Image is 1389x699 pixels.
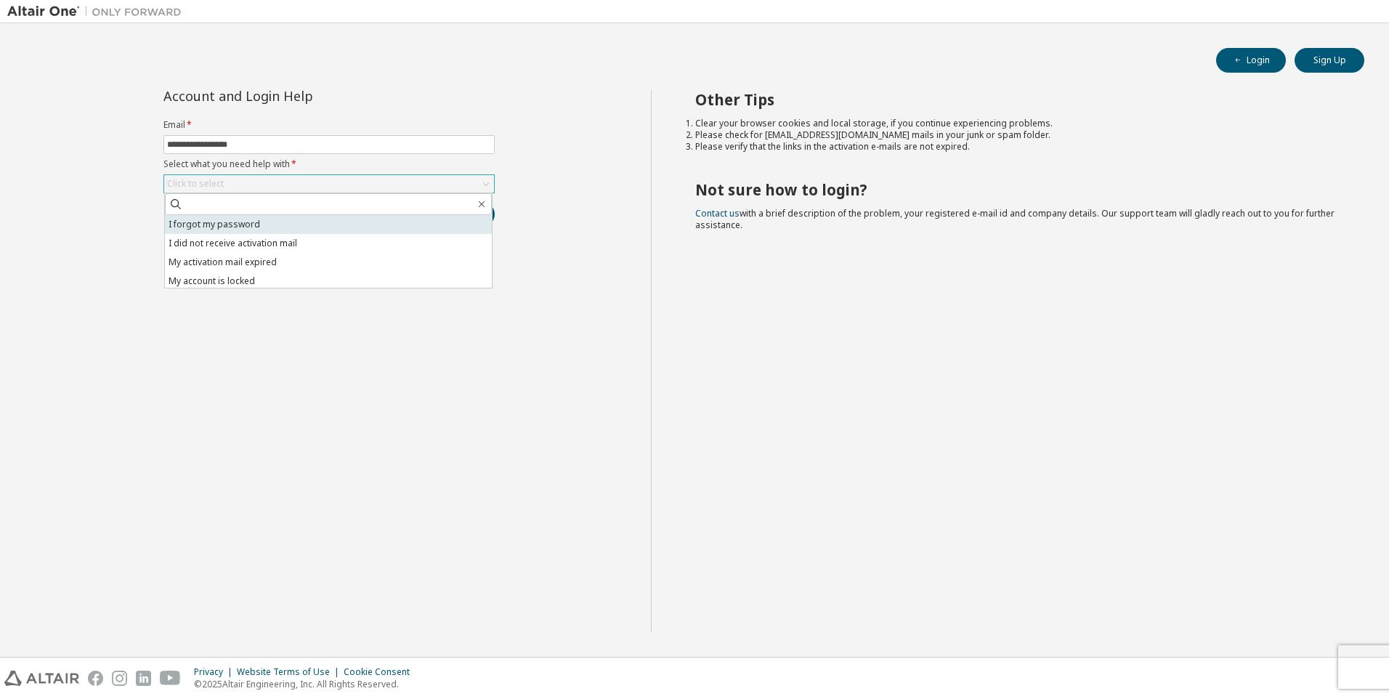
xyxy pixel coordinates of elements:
[7,4,189,19] img: Altair One
[136,671,151,686] img: linkedin.svg
[163,158,495,170] label: Select what you need help with
[88,671,103,686] img: facebook.svg
[695,207,740,219] a: Contact us
[1216,48,1286,73] button: Login
[164,175,494,193] div: Click to select
[695,207,1335,231] span: with a brief description of the problem, your registered e-mail id and company details. Our suppo...
[163,90,429,102] div: Account and Login Help
[112,671,127,686] img: instagram.svg
[695,129,1339,141] li: Please check for [EMAIL_ADDRESS][DOMAIN_NAME] mails in your junk or spam folder.
[695,118,1339,129] li: Clear your browser cookies and local storage, if you continue experiencing problems.
[4,671,79,686] img: altair_logo.svg
[695,90,1339,109] h2: Other Tips
[695,141,1339,153] li: Please verify that the links in the activation e-mails are not expired.
[344,666,418,678] div: Cookie Consent
[160,671,181,686] img: youtube.svg
[194,678,418,690] p: © 2025 Altair Engineering, Inc. All Rights Reserved.
[695,180,1339,199] h2: Not sure how to login?
[1295,48,1364,73] button: Sign Up
[167,178,224,190] div: Click to select
[163,119,495,131] label: Email
[194,666,237,678] div: Privacy
[165,215,492,234] li: I forgot my password
[237,666,344,678] div: Website Terms of Use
